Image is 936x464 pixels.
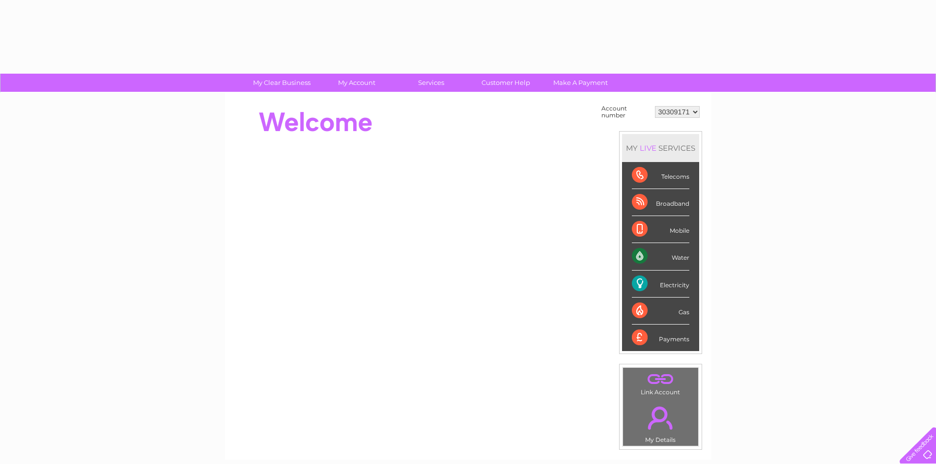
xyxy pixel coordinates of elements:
a: My Clear Business [241,74,322,92]
td: Account number [599,103,652,121]
div: LIVE [638,143,658,153]
div: Broadband [632,189,689,216]
a: Services [391,74,472,92]
div: Telecoms [632,162,689,189]
div: Electricity [632,271,689,298]
div: Gas [632,298,689,325]
td: My Details [623,398,699,446]
a: Make A Payment [540,74,621,92]
div: Mobile [632,216,689,243]
a: My Account [316,74,397,92]
div: Payments [632,325,689,351]
td: Link Account [623,367,699,398]
a: . [625,401,696,435]
a: Customer Help [465,74,546,92]
div: MY SERVICES [622,134,699,162]
a: . [625,370,696,387]
div: Water [632,243,689,270]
